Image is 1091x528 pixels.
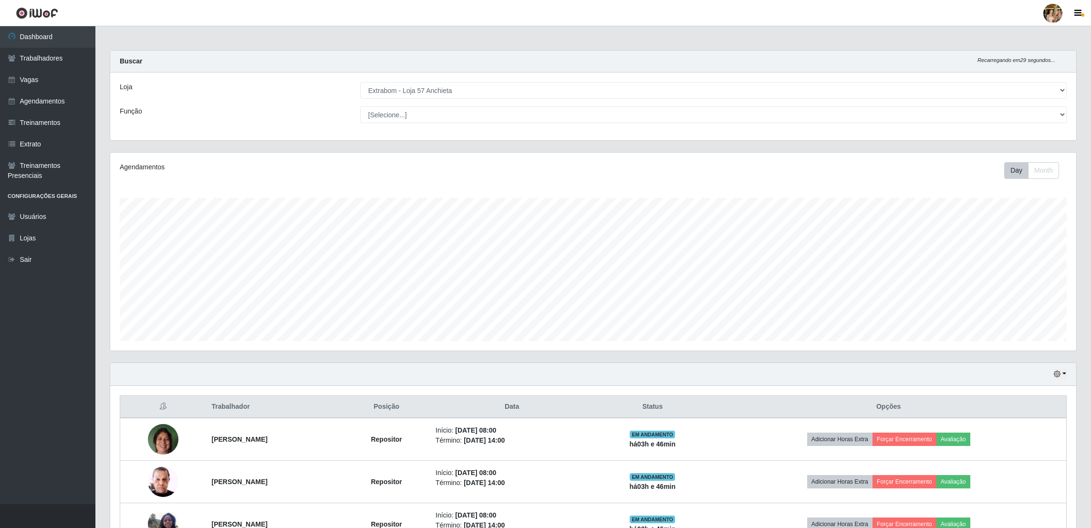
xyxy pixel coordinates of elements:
[148,419,178,459] img: 1750940552132.jpeg
[16,7,58,19] img: CoreUI Logo
[436,435,588,445] li: Término:
[594,396,711,418] th: Status
[1004,162,1067,179] div: Toolbar with button groups
[212,478,268,486] strong: [PERSON_NAME]
[873,433,936,446] button: Forçar Encerramento
[455,469,496,476] time: [DATE] 08:00
[436,425,588,435] li: Início:
[630,440,676,448] strong: há 03 h e 46 min
[371,520,402,528] strong: Repositor
[430,396,594,418] th: Data
[936,433,970,446] button: Avaliação
[936,475,970,488] button: Avaliação
[807,433,873,446] button: Adicionar Horas Extra
[630,431,675,438] span: EM ANDAMENTO
[120,106,142,116] label: Função
[436,468,588,478] li: Início:
[148,461,178,502] img: 1752502072081.jpeg
[371,478,402,486] strong: Repositor
[1004,162,1059,179] div: First group
[120,162,506,172] div: Agendamentos
[455,511,496,519] time: [DATE] 08:00
[711,396,1066,418] th: Opções
[464,479,505,487] time: [DATE] 14:00
[630,516,675,523] span: EM ANDAMENTO
[1028,162,1059,179] button: Month
[436,478,588,488] li: Término:
[371,435,402,443] strong: Repositor
[977,57,1055,63] i: Recarregando em 29 segundos...
[120,82,132,92] label: Loja
[343,396,430,418] th: Posição
[630,483,676,490] strong: há 03 h e 46 min
[436,510,588,520] li: Início:
[206,396,343,418] th: Trabalhador
[807,475,873,488] button: Adicionar Horas Extra
[464,436,505,444] time: [DATE] 14:00
[1004,162,1029,179] button: Day
[120,57,142,65] strong: Buscar
[212,520,268,528] strong: [PERSON_NAME]
[212,435,268,443] strong: [PERSON_NAME]
[455,426,496,434] time: [DATE] 08:00
[630,473,675,481] span: EM ANDAMENTO
[873,475,936,488] button: Forçar Encerramento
